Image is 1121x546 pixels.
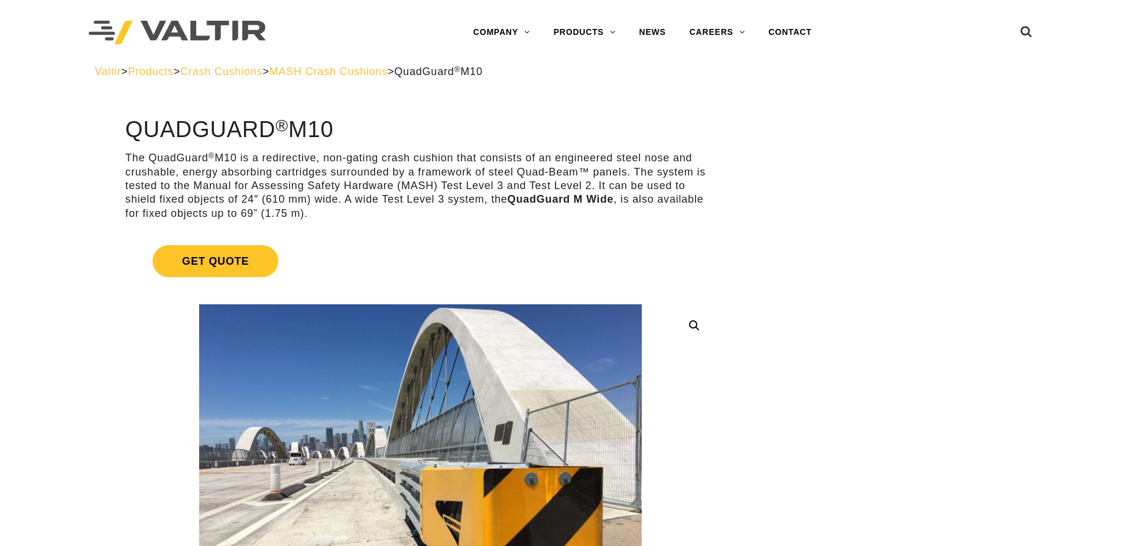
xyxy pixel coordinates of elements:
h1: QuadGuard M10 [125,118,716,142]
strong: QuadGuard M Wide [508,193,614,205]
sup: ® [209,151,215,160]
a: Products [128,66,173,77]
sup: ® [454,65,461,74]
a: COMPANY [462,21,542,44]
a: CONTACT [757,21,824,44]
a: MASH Crash Cushions [269,66,388,77]
span: QuadGuard M10 [394,66,482,77]
div: > > > > [95,65,1026,79]
img: Valtir [89,21,266,45]
a: PRODUCTS [542,21,628,44]
a: CAREERS [678,21,757,44]
p: The QuadGuard M10 is a redirective, non-gating crash cushion that consists of an engineered steel... [125,151,716,220]
a: NEWS [628,21,678,44]
span: Get Quote [152,245,278,277]
a: Crash Cushions [180,66,262,77]
a: Valtir [95,66,121,77]
a: Get Quote [125,231,716,291]
sup: ® [275,116,288,135]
